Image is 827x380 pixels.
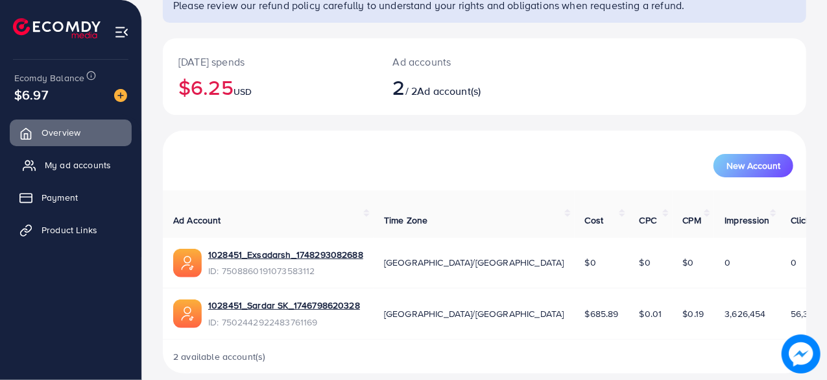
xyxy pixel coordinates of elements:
span: 0 [791,256,797,269]
span: [GEOGRAPHIC_DATA]/[GEOGRAPHIC_DATA] [384,256,564,269]
span: My ad accounts [45,158,111,171]
a: 1028451_Exsadarsh_1748293082688 [208,248,363,261]
img: ic-ads-acc.e4c84228.svg [173,249,202,277]
span: Cost [585,214,604,227]
span: $6.97 [14,85,48,104]
a: Payment [10,184,132,210]
img: image [782,335,821,374]
img: logo [13,18,101,38]
span: Ecomdy Balance [14,71,84,84]
span: Ad Account [173,214,221,227]
span: [GEOGRAPHIC_DATA]/[GEOGRAPHIC_DATA] [384,307,564,320]
span: Payment [42,191,78,204]
span: New Account [726,161,780,170]
span: Ad account(s) [417,84,481,98]
span: Overview [42,126,80,139]
p: Ad accounts [393,54,523,70]
span: Impression [725,214,770,227]
span: 2 available account(s) [173,350,266,363]
span: ID: 7508860191073583112 [208,264,363,277]
span: $685.89 [585,307,619,320]
h2: $6.25 [178,75,362,99]
span: ID: 7502442922483761169 [208,316,360,329]
img: ic-ads-acc.e4c84228.svg [173,299,202,328]
a: Product Links [10,217,132,243]
span: Clicks [791,214,815,227]
p: [DATE] spends [178,54,362,70]
h2: / 2 [393,75,523,99]
span: $0.01 [640,307,662,320]
span: $0 [683,256,694,269]
a: 1028451_Sardar SK_1746798620328 [208,299,360,312]
span: 56,358 [791,307,819,320]
span: $0 [585,256,596,269]
span: 0 [725,256,730,269]
span: $0 [640,256,651,269]
span: 3,626,454 [725,307,765,320]
span: CPC [640,214,656,227]
span: CPM [683,214,701,227]
span: Time Zone [384,214,427,227]
img: menu [114,25,129,40]
span: 2 [393,72,405,102]
a: Overview [10,120,132,146]
button: New Account [713,154,793,177]
img: image [114,89,127,102]
span: $0.19 [683,307,704,320]
span: Product Links [42,223,97,236]
span: USD [234,85,252,98]
a: My ad accounts [10,152,132,178]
